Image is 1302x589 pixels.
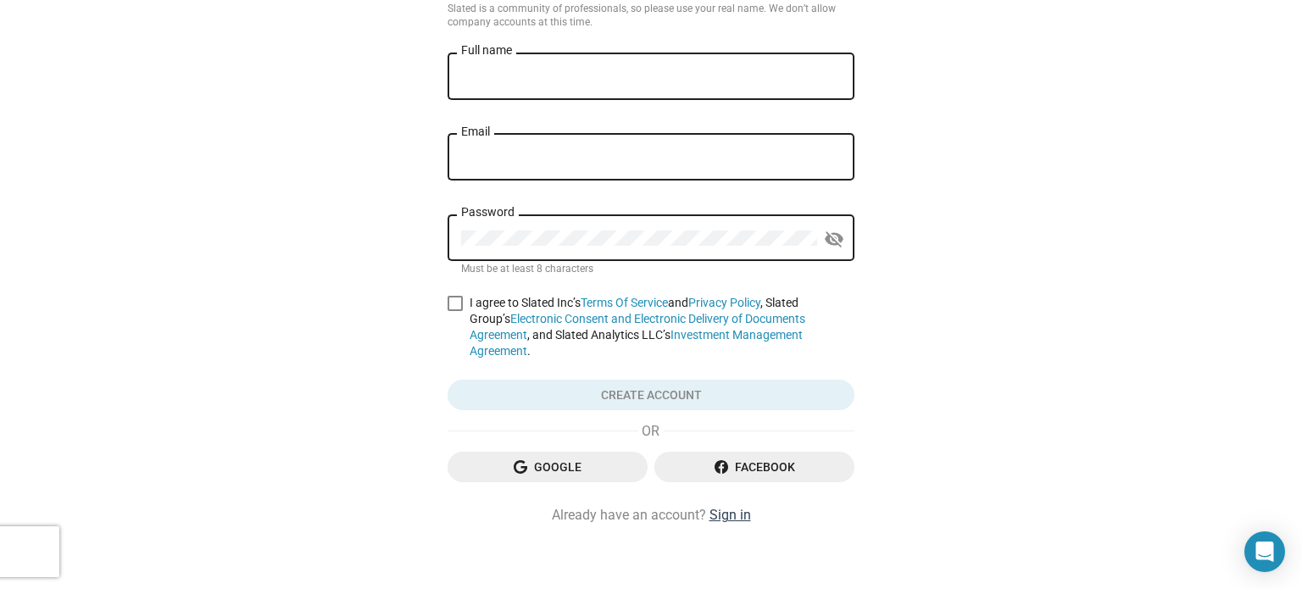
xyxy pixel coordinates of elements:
[448,3,854,30] p: Slated is a community of professionals, so please use your real name. We don’t allow company acco...
[470,295,854,359] span: I agree to Slated Inc’s and , Slated Group’s , and Slated Analytics LLC’s .
[581,296,668,309] a: Terms Of Service
[824,226,844,253] mat-icon: visibility_off
[448,506,854,524] div: Already have an account?
[448,452,648,482] button: Google
[709,506,751,524] a: Sign in
[817,222,851,256] button: Show password
[668,452,841,482] span: Facebook
[461,452,634,482] span: Google
[654,452,854,482] button: Facebook
[688,296,760,309] a: Privacy Policy
[1244,531,1285,572] div: Open Intercom Messenger
[470,312,805,342] a: Electronic Consent and Electronic Delivery of Documents Agreement
[461,263,593,276] mat-hint: Must be at least 8 characters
